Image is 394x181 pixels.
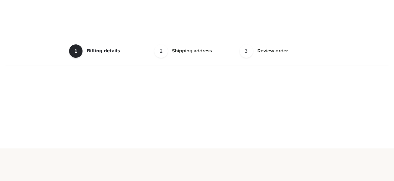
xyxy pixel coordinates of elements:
[240,44,253,58] span: 3
[257,48,288,54] span: Review order
[69,44,83,58] span: 1
[87,48,120,54] span: Billing details
[154,44,168,58] span: 2
[172,48,212,54] span: Shipping address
